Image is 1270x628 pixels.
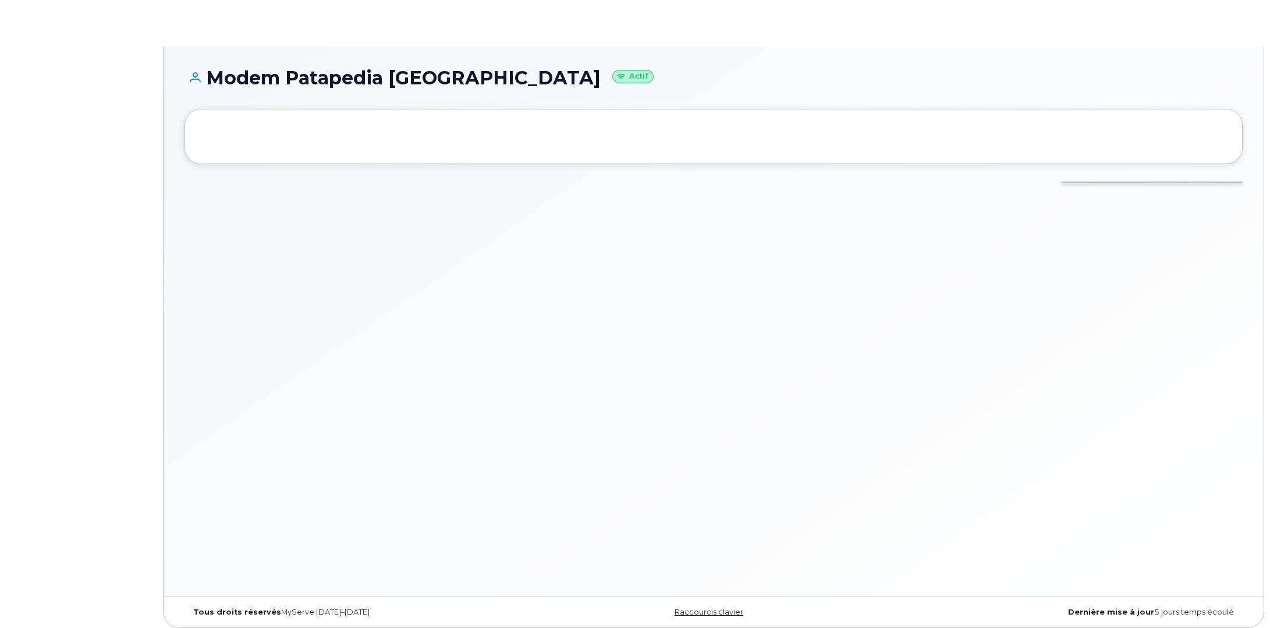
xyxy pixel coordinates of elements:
[185,608,537,617] div: MyServe [DATE]–[DATE]
[1068,608,1154,616] strong: Dernière mise à jour
[675,608,743,616] a: Raccourcis clavier
[612,70,654,83] small: Actif
[890,608,1243,617] div: 5 jours temps écoulé
[185,68,1243,88] h1: Modem Patapedia [GEOGRAPHIC_DATA]
[193,608,281,616] strong: Tous droits réservés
